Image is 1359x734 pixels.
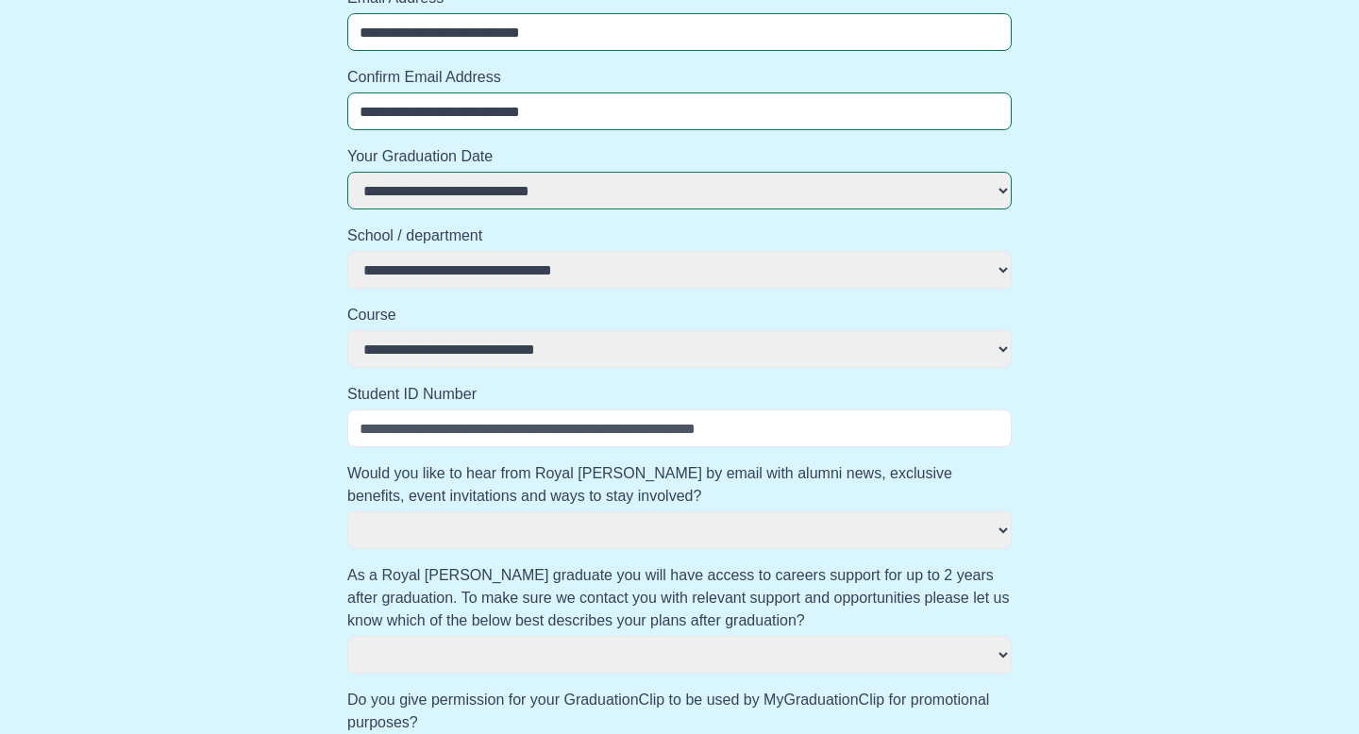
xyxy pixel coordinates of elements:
label: Student ID Number [347,383,1012,406]
label: Course [347,304,1012,326]
label: Confirm Email Address [347,66,1012,89]
label: As a Royal [PERSON_NAME] graduate you will have access to careers support for up to 2 years after... [347,564,1012,632]
label: School / department [347,225,1012,247]
label: Would you like to hear from Royal [PERSON_NAME] by email with alumni news, exclusive benefits, ev... [347,462,1012,508]
label: Do you give permission for your GraduationClip to be used by MyGraduationClip for promotional pur... [347,689,1012,734]
label: Your Graduation Date [347,145,1012,168]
